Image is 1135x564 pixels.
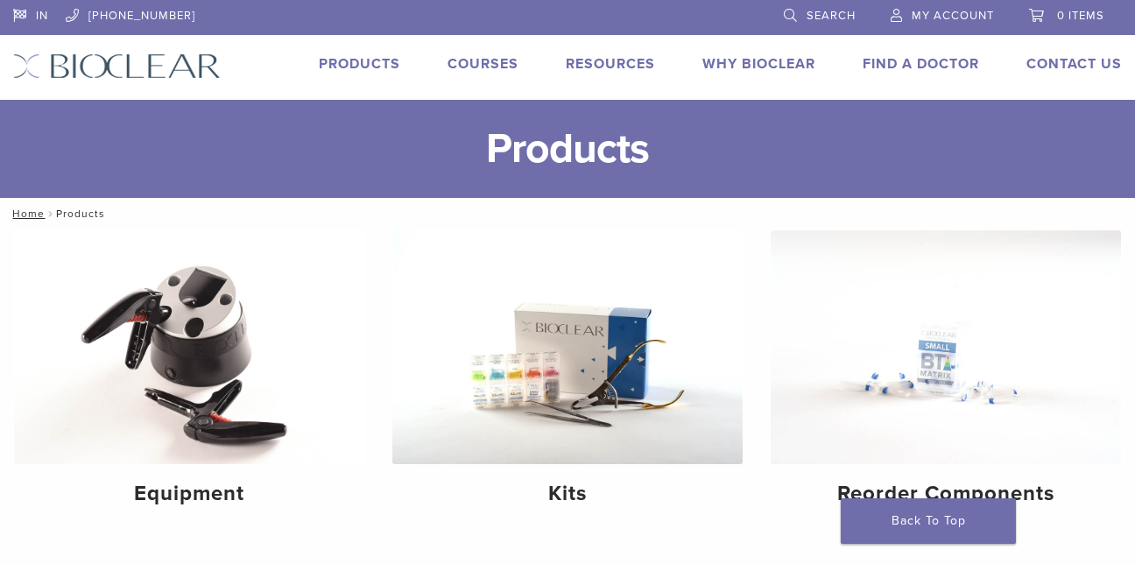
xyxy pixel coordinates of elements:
img: Equipment [14,230,364,464]
a: Products [319,55,400,73]
a: Equipment [14,230,364,521]
span: My Account [912,9,994,23]
h4: Kits [406,478,729,510]
a: Contact Us [1026,55,1122,73]
a: Resources [566,55,655,73]
span: 0 items [1057,9,1104,23]
a: Why Bioclear [702,55,815,73]
span: / [45,209,56,218]
h4: Equipment [28,478,350,510]
a: Courses [448,55,518,73]
a: Back To Top [841,498,1016,544]
h4: Reorder Components [785,478,1107,510]
img: Reorder Components [771,230,1121,464]
a: Home [7,208,45,220]
a: Find A Doctor [863,55,979,73]
img: Kits [392,230,743,464]
img: Bioclear [13,53,221,79]
a: Reorder Components [771,230,1121,521]
a: Kits [392,230,743,521]
span: Search [807,9,856,23]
